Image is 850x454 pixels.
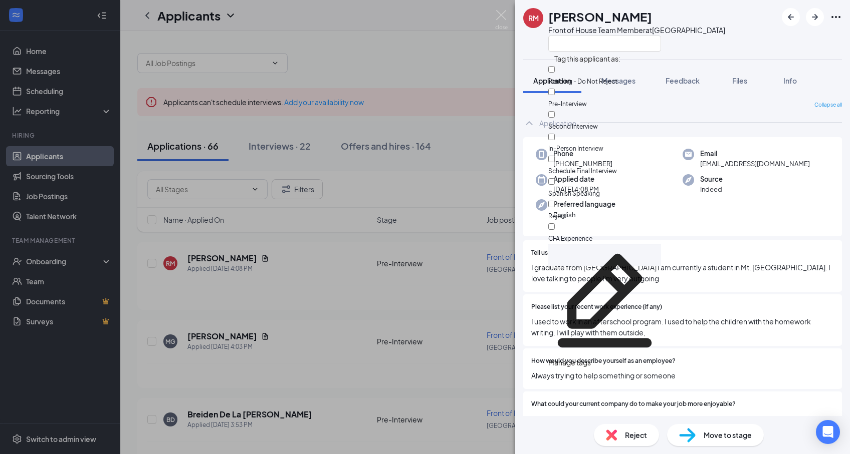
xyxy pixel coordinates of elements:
[531,413,834,435] span: To make interactions more successful, focus on improving clarity, providing feedback, and engagin...
[531,370,834,381] span: Always trying to help something or someone
[539,118,576,128] div: Application
[523,117,535,129] svg: ChevronUp
[548,25,725,35] div: Front of House Team Member at [GEOGRAPHIC_DATA]
[700,149,810,159] span: Email
[666,76,700,85] span: Feedback
[548,201,555,207] input: Reject
[533,76,571,85] span: Application
[548,66,555,73] input: Pending - Do Not Reject
[548,167,617,175] span: Schedule Final Interview
[531,356,676,366] span: How would you describe yourself as an employee?
[531,248,591,258] span: Tell us about yourself
[625,429,647,440] span: Reject
[732,76,747,85] span: Files
[531,262,834,284] span: I graduate from [GEOGRAPHIC_DATA] I am currently a student in Mt. [GEOGRAPHIC_DATA]. I love talki...
[548,145,603,152] span: In-Person Interview
[830,11,842,23] svg: Ellipses
[548,235,592,242] span: CFA Experience
[783,76,797,85] span: Info
[700,159,810,169] span: [EMAIL_ADDRESS][DOMAIN_NAME]
[548,178,555,185] input: Spanish Speaking
[548,89,555,95] input: Pre-Interview
[785,11,797,23] svg: ArrowLeftNew
[548,48,626,65] span: Tag this applicant as:
[548,244,661,357] svg: Pencil
[809,11,821,23] svg: ArrowRight
[531,399,736,409] span: What could your current company do to make your job more enjoyable?
[814,101,842,109] span: Collapse all
[816,420,840,444] div: Open Intercom Messenger
[548,111,555,118] input: Second Interview
[700,184,723,194] span: Indeed
[548,223,555,230] input: CFA Experience
[548,357,661,368] div: Manage tags
[531,316,834,338] span: I used to work in an afterschool program. I used to help the children with the homework writing. ...
[548,123,598,130] span: Second Interview
[548,156,555,162] input: Schedule Final Interview
[782,8,800,26] button: ArrowLeftNew
[548,134,555,140] input: In-Person Interview
[806,8,824,26] button: ArrowRight
[700,174,723,184] span: Source
[548,78,617,85] span: Pending - Do Not Reject
[548,190,600,197] span: Spanish Speaking
[548,100,587,108] span: Pre-Interview
[531,302,662,312] span: Please list your recent work experience (if any)
[548,212,567,220] span: Reject
[548,8,652,25] h1: [PERSON_NAME]
[528,13,539,23] div: RM
[704,429,752,440] span: Move to stage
